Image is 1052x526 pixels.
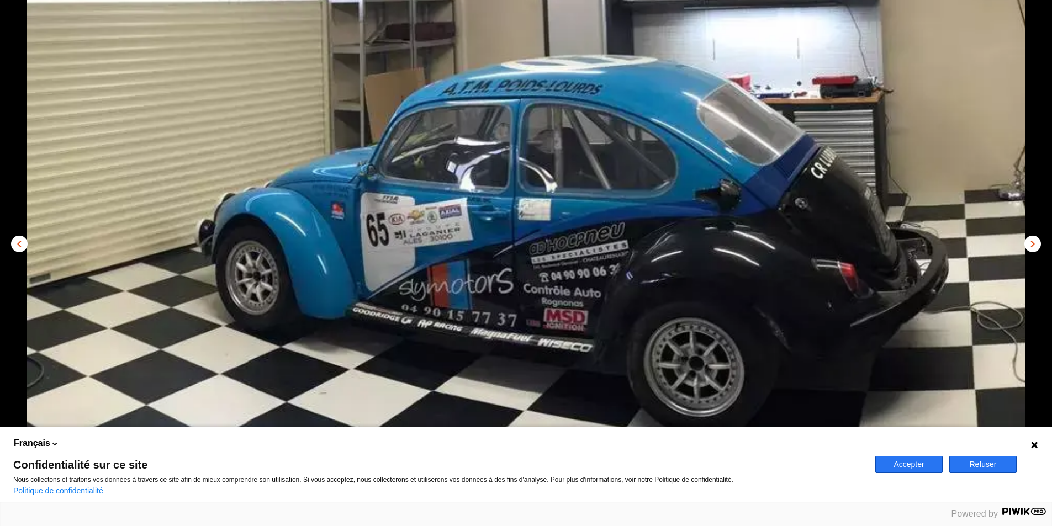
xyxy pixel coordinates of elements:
[13,459,862,470] span: Confidentialité sur ce site
[14,437,50,449] span: Français
[1024,235,1041,252] button: chevron_right
[875,456,943,473] button: Accepter
[13,476,862,484] p: Nous collectons et traitons vos données à travers ce site afin de mieux comprendre son utilisatio...
[13,486,103,495] a: Politique de confidentialité
[1026,237,1039,250] span: chevron_right
[11,235,28,252] button: chevron_left
[13,237,26,250] span: chevron_left
[951,509,998,518] span: Powered by
[949,456,1017,473] button: Refuser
